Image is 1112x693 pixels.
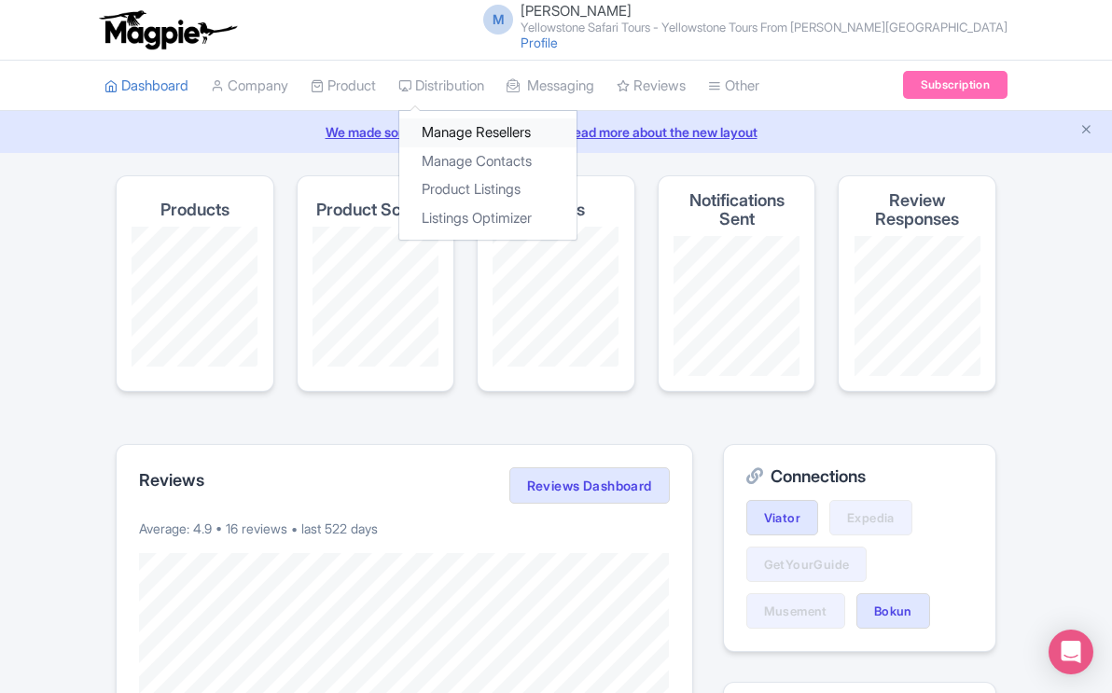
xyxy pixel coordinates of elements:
span: M [483,5,513,35]
a: Company [211,61,288,112]
a: Reviews Dashboard [509,467,670,505]
h2: Connections [746,467,973,486]
h4: Notifications Sent [674,191,800,229]
img: logo-ab69f6fb50320c5b225c76a69d11143b.png [95,9,240,50]
a: Other [708,61,759,112]
h4: Product Scores [316,201,435,219]
div: Open Intercom Messenger [1049,630,1093,674]
a: Listings Optimizer [399,204,577,233]
a: Product [311,61,376,112]
button: Close announcement [1079,120,1093,142]
a: We made some updates to the platform. Read more about the new layout [11,122,1101,142]
a: Product Listings [399,175,577,204]
a: GetYourGuide [746,547,868,582]
a: Manage Contacts [399,147,577,176]
small: Yellowstone Safari Tours - Yellowstone Tours From [PERSON_NAME][GEOGRAPHIC_DATA] [521,21,1008,34]
a: Musement [746,593,845,629]
a: Expedia [829,500,912,535]
span: [PERSON_NAME] [521,2,632,20]
h4: Products [160,201,229,219]
h4: Review Responses [854,191,980,229]
a: Profile [521,35,558,50]
a: M [PERSON_NAME] Yellowstone Safari Tours - Yellowstone Tours From [PERSON_NAME][GEOGRAPHIC_DATA] [472,4,1008,34]
a: Subscription [903,71,1008,99]
a: Manage Resellers [399,118,577,147]
a: Dashboard [104,61,188,112]
a: Messaging [507,61,594,112]
p: Average: 4.9 • 16 reviews • last 522 days [139,519,670,538]
a: Viator [746,500,818,535]
a: Distribution [398,61,484,112]
a: Reviews [617,61,686,112]
a: Bokun [856,593,930,629]
h2: Reviews [139,471,204,490]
